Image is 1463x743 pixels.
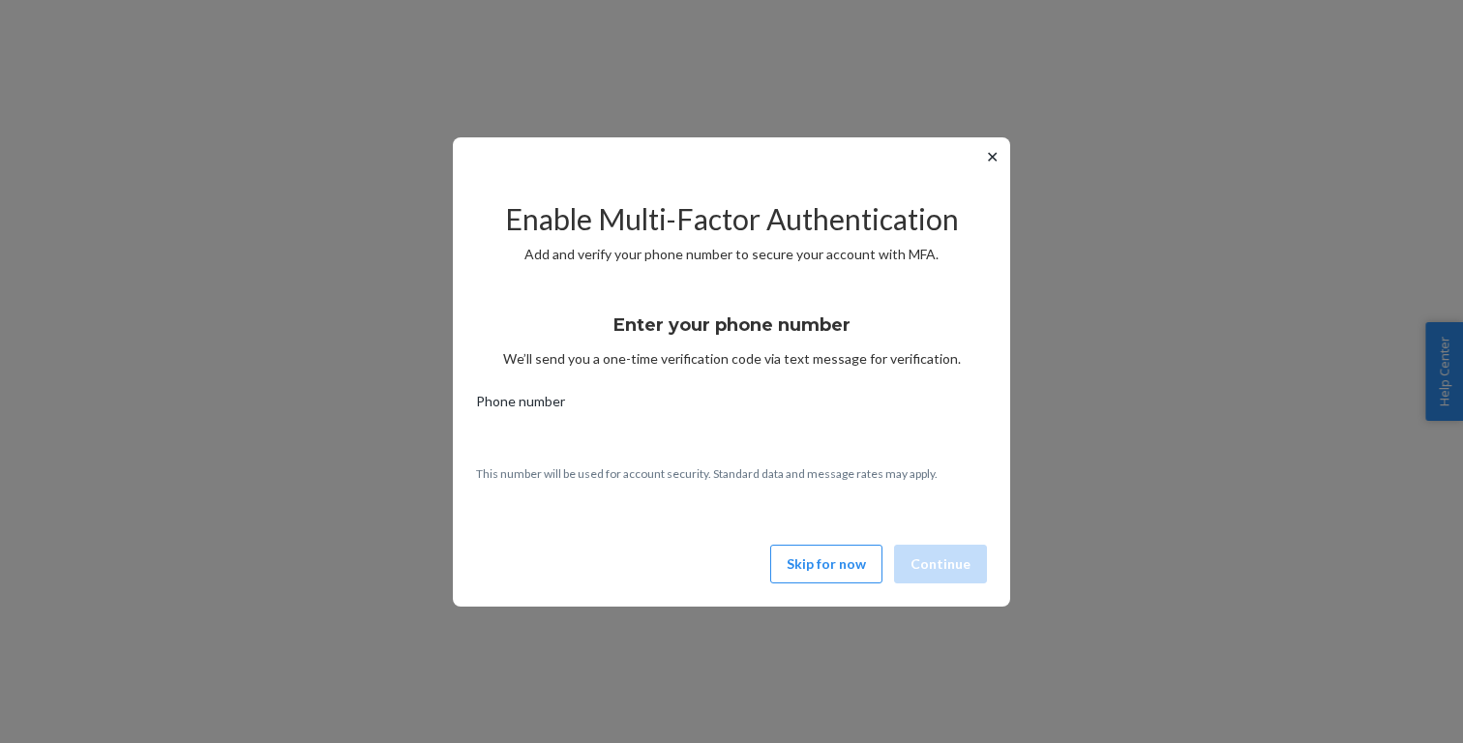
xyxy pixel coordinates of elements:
[982,145,1002,168] button: ✕
[894,545,987,583] button: Continue
[613,312,851,338] h3: Enter your phone number
[476,297,987,369] div: We’ll send you a one-time verification code via text message for verification.
[476,392,565,419] span: Phone number
[476,465,987,482] p: This number will be used for account security. Standard data and message rates may apply.
[770,545,882,583] button: Skip for now
[476,245,987,264] p: Add and verify your phone number to secure your account with MFA.
[476,203,987,235] h2: Enable Multi-Factor Authentication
